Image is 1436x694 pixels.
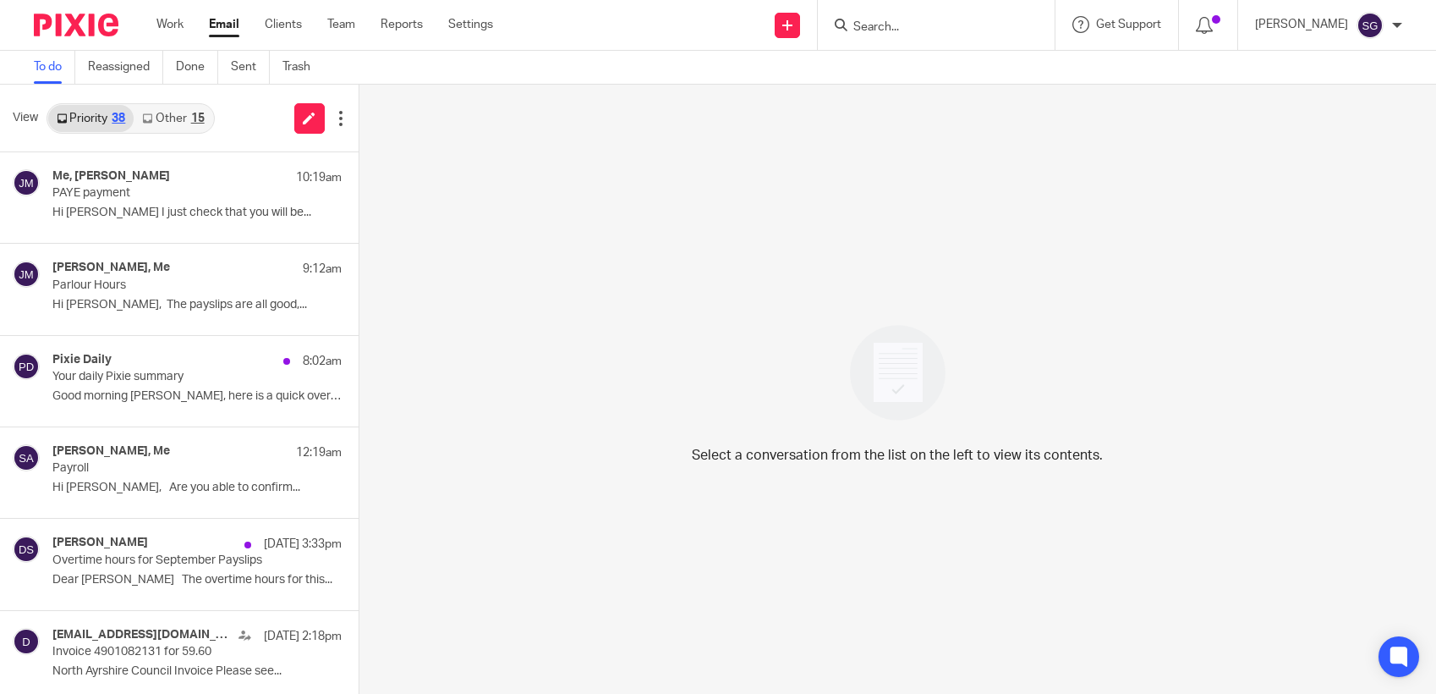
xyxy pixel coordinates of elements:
[52,628,230,642] h4: [EMAIL_ADDRESS][DOMAIN_NAME]
[13,169,40,196] img: svg%3E
[692,445,1103,465] p: Select a conversation from the list on the left to view its contents.
[448,16,493,33] a: Settings
[839,314,956,432] img: image
[52,261,170,275] h4: [PERSON_NAME], Me
[13,444,40,471] img: svg%3E
[52,573,342,587] p: Dear [PERSON_NAME] The overtime hours for this...
[1357,12,1384,39] img: svg%3E
[231,51,270,84] a: Sent
[112,113,125,124] div: 38
[13,261,40,288] img: svg%3E
[52,186,283,201] p: PAYE payment
[52,554,283,568] p: Overtime hours for September Payslips
[852,20,1004,36] input: Search
[13,628,40,655] img: svg%3E
[303,353,342,370] p: 8:02am
[52,389,342,404] p: Good morning [PERSON_NAME], here is a quick overview of...
[52,444,170,459] h4: [PERSON_NAME], Me
[34,51,75,84] a: To do
[52,481,342,495] p: Hi [PERSON_NAME], Are you able to confirm...
[13,109,38,127] span: View
[52,206,342,220] p: Hi [PERSON_NAME] I just check that you will be...
[264,628,342,645] p: [DATE] 2:18pm
[296,444,342,461] p: 12:19am
[52,278,283,293] p: Parlour Hours
[13,536,40,563] img: svg%3E
[52,298,342,312] p: Hi [PERSON_NAME], The payslips are all good,...
[176,51,218,84] a: Done
[1255,16,1348,33] p: [PERSON_NAME]
[52,353,112,367] h4: Pixie Daily
[52,461,283,476] p: Payroll
[327,16,355,33] a: Team
[88,51,163,84] a: Reassigned
[264,536,342,553] p: [DATE] 3:33pm
[296,169,342,186] p: 10:19am
[13,353,40,380] img: svg%3E
[134,105,212,132] a: Other15
[48,105,134,132] a: Priority38
[191,113,205,124] div: 15
[282,51,323,84] a: Trash
[52,370,283,384] p: Your daily Pixie summary
[1096,19,1161,30] span: Get Support
[52,645,283,659] p: Invoice 4901082131 for 59.60
[52,664,342,679] p: North Ayrshire Council Invoice Please see...
[156,16,184,33] a: Work
[52,536,148,550] h4: [PERSON_NAME]
[34,14,118,36] img: Pixie
[381,16,423,33] a: Reports
[52,169,170,184] h4: Me, [PERSON_NAME]
[209,16,239,33] a: Email
[265,16,302,33] a: Clients
[303,261,342,278] p: 9:12am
